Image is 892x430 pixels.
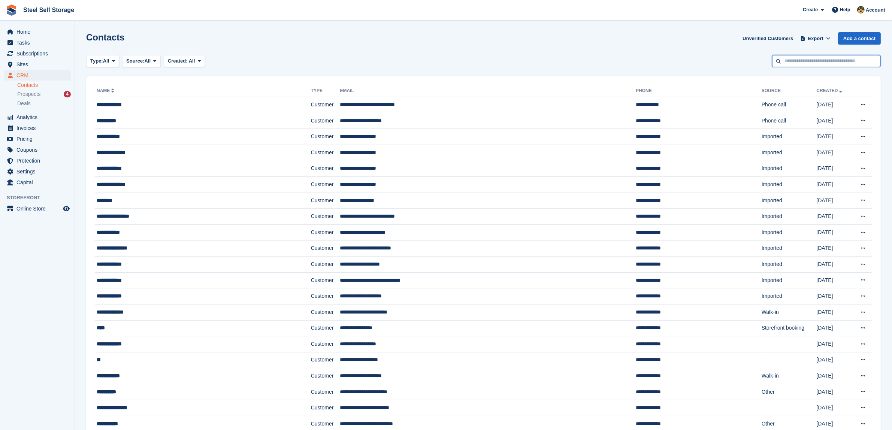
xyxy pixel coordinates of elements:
[762,145,817,161] td: Imported
[762,129,817,145] td: Imported
[126,57,144,65] span: Source:
[86,55,119,67] button: Type: All
[16,123,61,133] span: Invoices
[817,288,852,305] td: [DATE]
[97,88,116,93] a: Name
[311,209,340,225] td: Customer
[762,304,817,320] td: Walk-in
[4,27,71,37] a: menu
[762,97,817,113] td: Phone call
[4,70,71,81] a: menu
[838,32,881,45] a: Add a contact
[762,161,817,177] td: Imported
[17,82,71,89] a: Contacts
[817,304,852,320] td: [DATE]
[16,155,61,166] span: Protection
[311,320,340,336] td: Customer
[740,32,796,45] a: Unverified Customers
[311,113,340,129] td: Customer
[817,257,852,273] td: [DATE]
[817,193,852,209] td: [DATE]
[817,88,844,93] a: Created
[64,91,71,97] div: 4
[762,257,817,273] td: Imported
[311,97,340,113] td: Customer
[16,48,61,59] span: Subscriptions
[840,6,850,13] span: Help
[4,123,71,133] a: menu
[799,32,832,45] button: Export
[20,4,77,16] a: Steel Self Storage
[808,35,823,42] span: Export
[311,85,340,97] th: Type
[103,57,109,65] span: All
[17,90,71,98] a: Prospects 4
[4,155,71,166] a: menu
[636,85,762,97] th: Phone
[817,177,852,193] td: [DATE]
[311,304,340,320] td: Customer
[762,85,817,97] th: Source
[762,224,817,240] td: Imported
[762,272,817,288] td: Imported
[4,177,71,188] a: menu
[762,113,817,129] td: Phone call
[90,57,103,65] span: Type:
[311,177,340,193] td: Customer
[311,368,340,384] td: Customer
[817,224,852,240] td: [DATE]
[4,59,71,70] a: menu
[4,166,71,177] a: menu
[762,193,817,209] td: Imported
[16,27,61,37] span: Home
[817,400,852,416] td: [DATE]
[762,368,817,384] td: Walk-in
[17,100,71,107] a: Deals
[311,352,340,368] td: Customer
[311,224,340,240] td: Customer
[817,97,852,113] td: [DATE]
[189,58,195,64] span: All
[762,177,817,193] td: Imported
[311,400,340,416] td: Customer
[122,55,161,67] button: Source: All
[762,320,817,336] td: Storefront booking
[16,166,61,177] span: Settings
[311,161,340,177] td: Customer
[311,193,340,209] td: Customer
[16,70,61,81] span: CRM
[311,272,340,288] td: Customer
[16,37,61,48] span: Tasks
[7,194,75,202] span: Storefront
[4,112,71,122] a: menu
[311,129,340,145] td: Customer
[817,368,852,384] td: [DATE]
[817,320,852,336] td: [DATE]
[17,100,31,107] span: Deals
[817,113,852,129] td: [DATE]
[62,204,71,213] a: Preview store
[817,161,852,177] td: [DATE]
[164,55,205,67] button: Created: All
[168,58,188,64] span: Created:
[762,288,817,305] td: Imported
[311,384,340,400] td: Customer
[762,209,817,225] td: Imported
[817,145,852,161] td: [DATE]
[311,145,340,161] td: Customer
[857,6,865,13] img: James Steel
[4,145,71,155] a: menu
[16,134,61,144] span: Pricing
[803,6,818,13] span: Create
[16,203,61,214] span: Online Store
[4,48,71,59] a: menu
[817,336,852,352] td: [DATE]
[817,384,852,400] td: [DATE]
[6,4,17,16] img: stora-icon-8386f47178a22dfd0bd8f6a31ec36ba5ce8667c1dd55bd0f319d3a0aa187defe.svg
[4,37,71,48] a: menu
[145,57,151,65] span: All
[817,240,852,257] td: [DATE]
[86,32,125,42] h1: Contacts
[817,129,852,145] td: [DATE]
[311,240,340,257] td: Customer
